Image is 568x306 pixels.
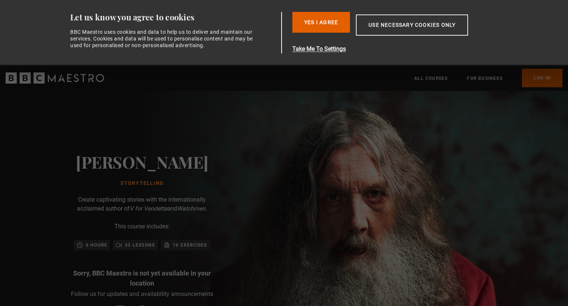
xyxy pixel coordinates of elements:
[68,268,216,288] p: Sorry, BBC Maestro is not yet available in your location
[173,241,207,249] p: 16 exercises
[125,241,155,249] p: 33 lessons
[6,72,104,84] svg: BBC Maestro
[414,69,562,87] nav: Primary
[76,180,208,186] h1: Storytelling
[467,75,502,82] a: For business
[130,205,167,212] i: V for Vendetta
[356,14,468,36] button: Use necessary cookies only
[292,12,350,33] button: Yes I Agree
[70,29,257,49] div: BBC Maestro uses cookies and data to help us to deliver and maintain our services. Cookies and da...
[114,222,170,231] p: This course includes:
[522,69,562,87] a: Log In
[414,75,448,82] a: All Courses
[70,12,278,23] div: Let us know you agree to cookies
[76,152,208,171] h2: [PERSON_NAME]
[68,195,216,213] p: Create captivating stories with the internationally acclaimed author of and .
[177,205,205,212] i: Watchmen
[292,45,503,53] button: Take Me To Settings
[86,241,107,249] p: 6 hours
